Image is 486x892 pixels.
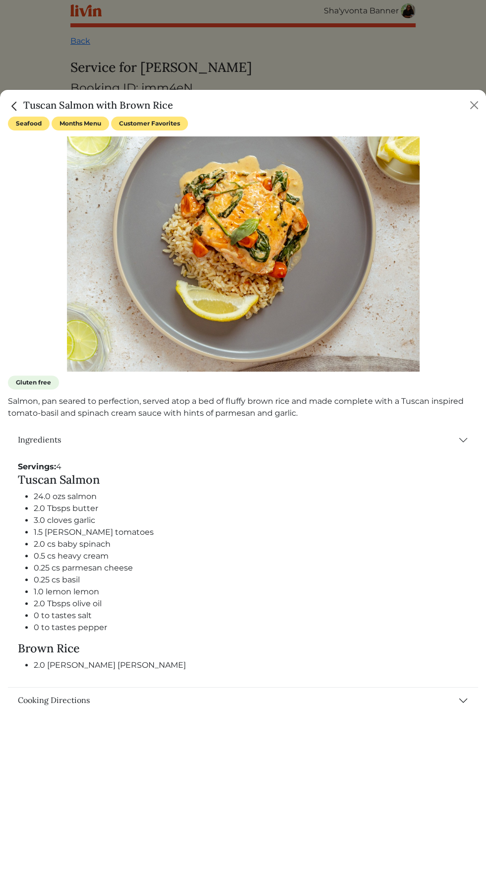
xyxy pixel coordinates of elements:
p: Salmon, pan seared to perfection, served atop a bed of fluffy brown rice and made complete with a... [8,395,478,419]
h4: Tuscan Salmon [18,473,468,487]
span: Months Menu [52,117,109,130]
button: Ingredients [8,427,478,453]
strong: Servings: [18,462,56,471]
li: 2.0 Tbsps butter [34,503,468,514]
span: Gluten free [8,376,59,389]
span: Seafood [8,117,50,130]
li: 1.0 lemon lemon [34,586,468,598]
li: 0.25 cs basil [34,574,468,586]
li: 3.0 cloves garlic [34,514,468,526]
li: 1.5 [PERSON_NAME] tomatoes [34,526,468,538]
div: 4 [18,461,468,473]
li: 2.0 cs baby spinach [34,538,468,550]
li: 0.25 cs parmesan cheese [34,562,468,574]
button: Cooking Directions [8,688,478,713]
li: 2.0 [PERSON_NAME] [PERSON_NAME] [34,659,468,671]
img: cba5fdd0ee084c3eabbaf2fe274fc200 [67,136,420,372]
li: 2.0 Tbsps olive oil [34,598,468,610]
h4: Brown Rice [18,641,468,655]
a: Close [8,99,23,111]
h5: Tuscan Salmon with Brown Rice [8,98,173,113]
img: back_caret-0738dc900bf9763b5e5a40894073b948e17d9601fd527fca9689b06ce300169f.svg [8,100,21,113]
li: 24.0 ozs salmon [34,491,468,503]
li: 0 to tastes pepper [34,622,468,634]
button: Close [466,97,482,113]
li: 0.5 cs heavy cream [34,550,468,562]
span: Customer Favorites [111,117,188,130]
li: 0 to tastes salt [34,610,468,622]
